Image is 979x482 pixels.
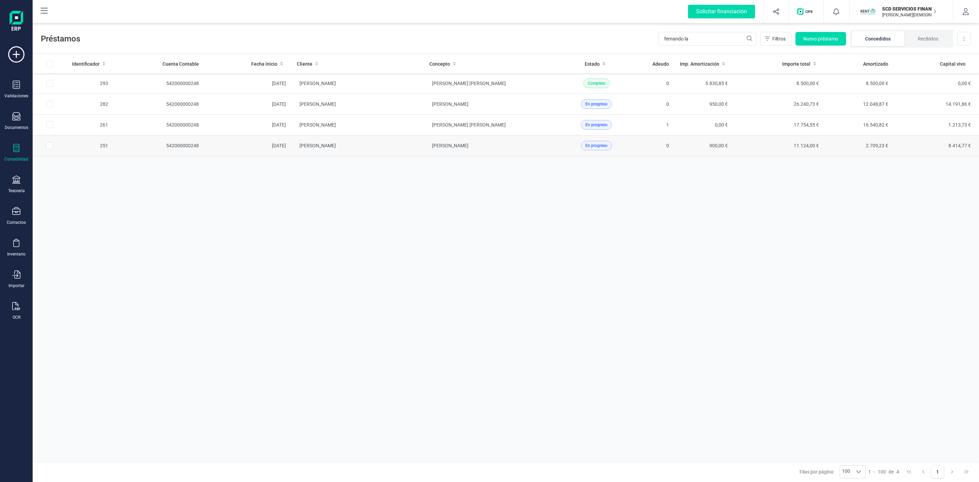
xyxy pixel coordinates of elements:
td: 1.213,73 € [894,115,979,135]
span: En progreso [585,101,607,107]
span: [PERSON_NAME] [299,143,336,148]
td: 261 [67,115,114,135]
td: 12.048,87 € [824,94,893,115]
td: 900,00 € [674,135,733,156]
td: 542000000248 [114,135,204,156]
button: First Page [903,465,915,478]
input: Buscar... [658,32,756,46]
td: 5.830,85 € [674,73,733,94]
img: Logo Finanedi [10,11,23,33]
span: Préstamos [41,33,658,44]
div: Contactos [7,220,26,225]
td: 26.240,73 € [733,94,824,115]
td: 8.500,00 € [824,73,893,94]
p: [PERSON_NAME][DEMOGRAPHIC_DATA][DEMOGRAPHIC_DATA] [882,12,937,18]
button: Last Page [960,465,973,478]
button: Nuevo préstamo [795,32,846,46]
div: Row Selected 9be54335-625b-47a3-9242-0ea898b77f8c [46,101,53,107]
td: 0 [637,135,674,156]
div: Validaciones [4,93,28,99]
span: Imp. Amortización [680,61,719,67]
span: [PERSON_NAME] [432,143,468,148]
li: Concedidos [852,31,904,46]
span: Capital vivo [940,61,965,67]
span: [PERSON_NAME] [299,122,336,128]
td: 1 [637,115,674,135]
div: All items unselected [46,61,53,67]
td: 2.709,23 € [824,135,893,156]
span: Identificador [72,61,100,67]
div: Filas por página: [800,465,865,478]
span: En progreso [585,122,607,128]
span: En progreso [585,143,607,149]
td: 0 [637,73,674,94]
span: Nuevo préstamo [803,35,838,42]
img: Logo de OPS [797,8,815,15]
p: SCD SERVICIOS FINANCIEROS SL [882,5,937,12]
td: 8.500,00 € [733,73,824,94]
td: 14.191,86 € [894,94,979,115]
div: OCR [13,315,20,320]
td: 282 [67,94,114,115]
span: Concepto [429,61,450,67]
span: 100 [840,466,852,478]
td: 251 [67,135,114,156]
td: 16.540,82 € [824,115,893,135]
span: [PERSON_NAME] [299,81,336,86]
td: 0,00 € [674,115,733,135]
td: 542000000248 [114,94,204,115]
td: 17.754,55 € [733,115,824,135]
div: Inventario [7,251,25,257]
button: Solicitar financiación [680,1,763,22]
td: [DATE] [204,115,292,135]
span: Adeudo [652,61,669,67]
div: Tesorería [8,188,25,194]
div: Row Selected e22bf167-6226-49e0-9ed6-699357b067f7 [46,121,53,128]
span: Filtros [772,35,786,42]
td: [DATE] [204,94,292,115]
span: [PERSON_NAME] [PERSON_NAME] [432,81,506,86]
td: 8.414,77 € [894,135,979,156]
div: - [868,468,899,475]
span: Fecha inicio [251,61,277,67]
td: 542000000248 [114,115,204,135]
div: Documentos [5,125,28,130]
span: Importe total [782,61,810,67]
span: Estado [585,61,600,67]
li: Recibidos [904,31,952,46]
span: 100 [878,468,886,475]
td: [DATE] [204,73,292,94]
button: Filtros [760,32,791,46]
button: Logo de OPS [793,1,819,22]
div: Contabilidad [4,156,28,162]
span: [PERSON_NAME] [299,101,336,107]
button: Previous Page [917,465,930,478]
button: SCSCD SERVICIOS FINANCIEROS SL[PERSON_NAME][DEMOGRAPHIC_DATA][DEMOGRAPHIC_DATA] [858,1,945,22]
span: 4 [896,468,899,475]
div: Solicitar financiación [688,5,755,18]
td: 950,00 € [674,94,733,115]
span: 1 [868,468,871,475]
div: Importar [8,283,24,288]
span: [PERSON_NAME] [PERSON_NAME] [432,122,506,128]
button: Page 1 [931,465,944,478]
td: [DATE] [204,135,292,156]
img: SC [860,4,875,19]
div: Row Selected 6f4afa20-9fff-43cd-bc8a-af4e50df2968 [46,80,53,87]
span: Cliente [297,61,312,67]
button: Next Page [946,465,959,478]
td: 11.124,00 € [733,135,824,156]
td: 293 [67,73,114,94]
td: 0,00 € [894,73,979,94]
span: Amortizado [863,61,888,67]
td: 0 [637,94,674,115]
span: de [889,468,894,475]
div: Row Selected 51931474-5fae-4159-b0dd-69b2bde8c318 [46,142,53,149]
span: Cuenta Contable [162,61,199,67]
span: Completo [588,80,605,86]
td: 542000000248 [114,73,204,94]
span: [PERSON_NAME] [432,101,468,107]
